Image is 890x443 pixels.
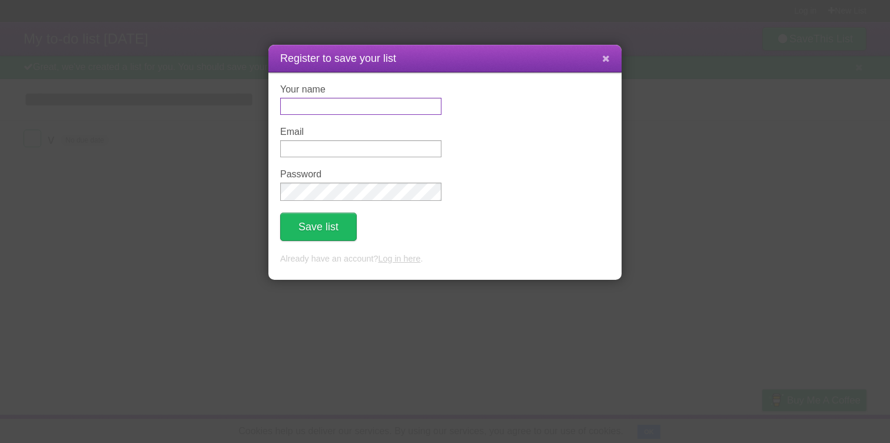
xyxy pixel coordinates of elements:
[378,254,420,263] a: Log in here
[280,213,357,241] button: Save list
[280,169,441,180] label: Password
[280,253,610,266] p: Already have an account? .
[280,51,610,67] h1: Register to save your list
[280,127,441,137] label: Email
[280,84,441,95] label: Your name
